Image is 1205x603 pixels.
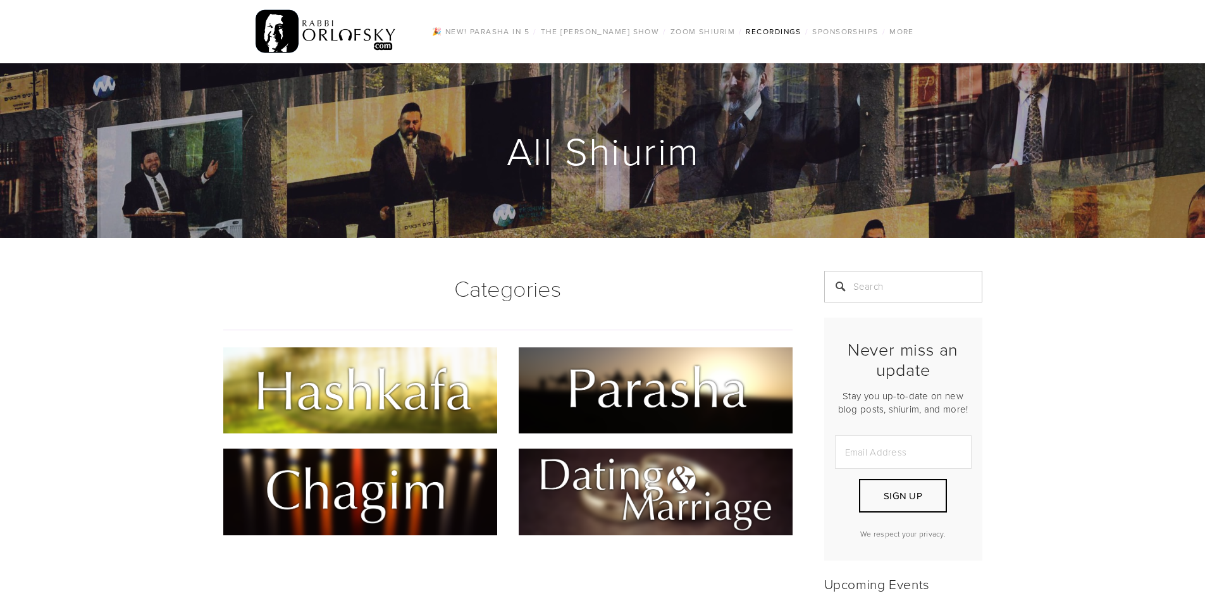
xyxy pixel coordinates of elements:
span: / [533,26,536,37]
a: Zoom Shiurim [667,23,739,40]
h2: Never miss an update [835,339,972,380]
img: RabbiOrlofsky.com [256,7,397,56]
a: Sponsorships [808,23,882,40]
span: / [663,26,666,37]
span: / [739,26,742,37]
a: The [PERSON_NAME] Show [537,23,664,40]
h1: All Shiurim [223,130,984,171]
h1: Categories [223,271,793,305]
span: / [882,26,886,37]
p: We respect your privacy. [835,528,972,539]
button: Sign Up [859,479,946,513]
input: Email Address [835,435,972,469]
span: Sign Up [884,489,922,502]
a: 🎉 NEW! Parasha in 5 [428,23,533,40]
p: Stay you up-to-date on new blog posts, shiurim, and more! [835,389,972,416]
input: Search [824,271,982,302]
a: More [886,23,918,40]
h2: Upcoming Events [824,576,982,592]
a: Recordings [742,23,805,40]
span: / [805,26,808,37]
